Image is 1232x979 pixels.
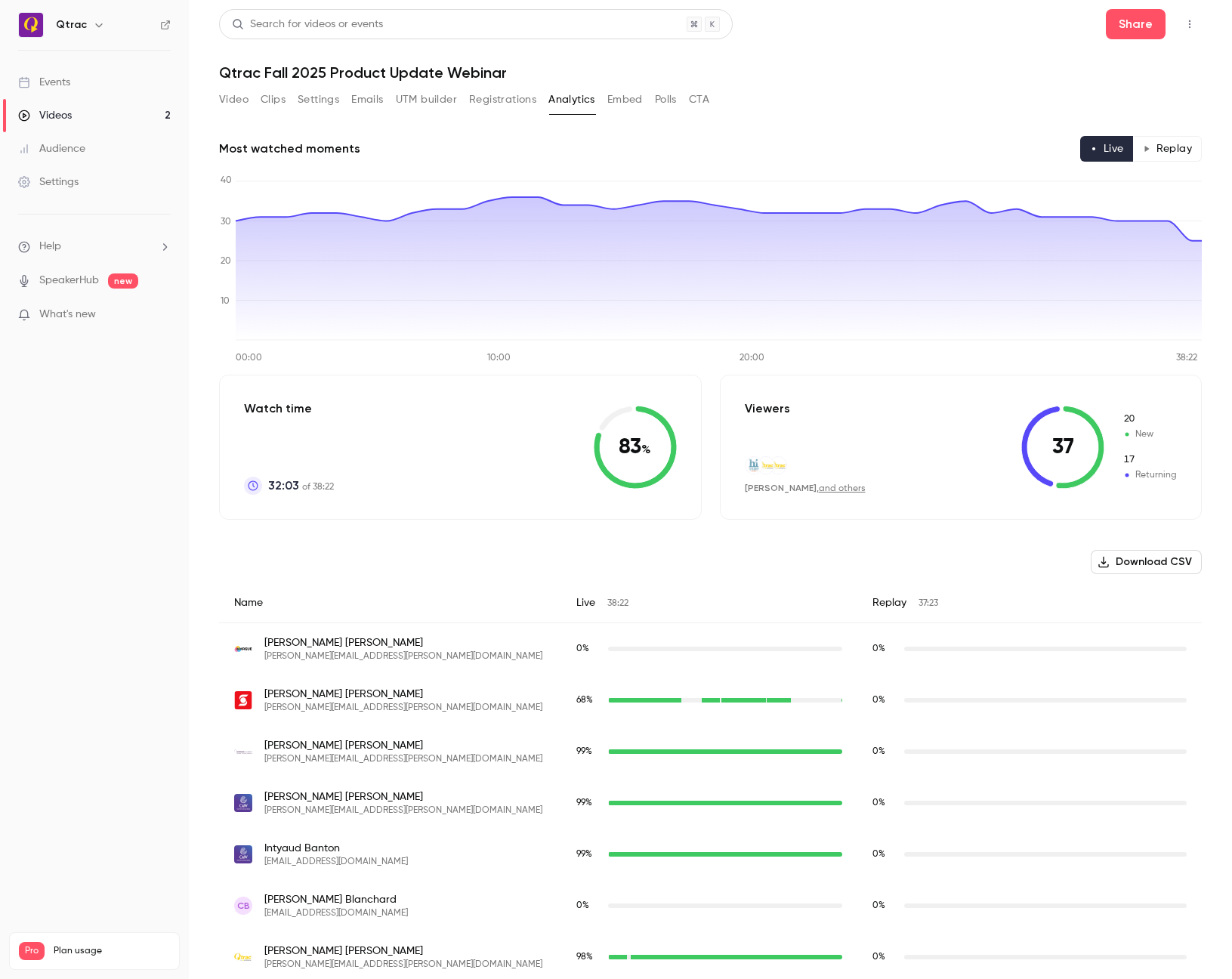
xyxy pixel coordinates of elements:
[221,257,231,266] tspan: 20
[745,482,866,495] div: ,
[28,66,46,85] img: Tim avatar
[576,745,601,758] span: Live watch time
[1080,136,1134,162] button: Live
[219,88,249,112] button: Video
[268,477,334,495] p: of 38:22
[234,845,252,863] img: cwc.com
[872,950,897,964] span: Replay watch time
[819,484,866,493] a: and others
[264,892,408,907] span: [PERSON_NAME] Blanchard
[872,901,885,910] span: 0 %
[576,747,592,756] span: 99 %
[576,848,601,861] span: Live watch time
[18,108,72,123] div: Videos
[18,75,70,90] div: Events
[857,583,1202,623] div: Replay
[1122,412,1177,426] span: New
[1122,468,1177,482] span: Returning
[219,726,1202,777] div: ricardo.alvarez@scchousingauthority.org
[264,635,542,650] span: [PERSON_NAME] [PERSON_NAME]
[261,88,286,112] button: Clips
[576,796,601,810] span: Live watch time
[872,693,897,707] span: Replay watch time
[607,88,643,112] button: Embed
[234,794,252,812] img: cwc.com
[1122,453,1177,467] span: Returning
[39,307,96,323] span: What's new
[576,850,592,859] span: 99 %
[237,899,250,913] span: CB
[264,687,542,702] span: [PERSON_NAME] [PERSON_NAME]
[108,273,138,289] span: new
[100,471,201,532] button: Messages
[234,691,252,709] img: scotiabank.com
[221,297,230,306] tspan: 10
[234,640,252,658] img: pslprint.co.uk
[50,68,95,84] div: Contrast
[1176,354,1197,363] tspan: 38:22
[607,599,628,608] span: 38:22
[18,141,85,156] div: Audience
[746,457,762,474] img: ochitide.com
[219,140,360,158] h2: Most watched moments
[69,398,233,428] button: Send us a message
[202,471,302,532] button: Help
[98,68,141,84] div: • 3h ago
[872,696,885,705] span: 0 %
[264,650,542,662] span: [PERSON_NAME][EMAIL_ADDRESS][PERSON_NAME][DOMAIN_NAME]
[268,477,299,495] span: 32:03
[576,953,593,962] span: 98 %
[745,483,817,493] span: [PERSON_NAME]
[18,174,79,190] div: Settings
[39,239,61,255] span: Help
[264,789,542,805] span: [PERSON_NAME] [PERSON_NAME]
[264,738,542,753] span: [PERSON_NAME] [PERSON_NAME]
[219,623,1202,675] div: darren.aldred@pslprint.co.uk
[1133,136,1202,162] button: Replay
[758,457,774,474] img: qtrac.com
[219,63,1202,82] h1: Qtrac Fall 2025 Product Update Webinar
[264,841,408,856] span: Intyaud Banton
[19,13,43,37] img: Qtrac
[239,509,264,520] span: Help
[234,948,252,966] img: qtrac.com
[19,942,45,960] span: Pro
[872,745,897,758] span: Replay watch time
[872,796,897,810] span: Replay watch time
[872,747,885,756] span: 0 %
[576,642,601,656] span: Live watch time
[396,88,457,112] button: UTM builder
[576,901,589,910] span: 0 %
[872,850,885,859] span: 0 %
[54,945,170,957] span: Plan usage
[298,88,339,112] button: Settings
[351,88,383,112] button: Emails
[15,66,33,85] img: Maxim avatar
[576,798,592,808] span: 99 %
[872,642,897,656] span: Replay watch time
[561,583,857,623] div: Live
[487,354,511,363] tspan: 10:00
[576,696,593,705] span: 68 %
[919,599,938,608] span: 37:23
[219,675,1202,726] div: james.alejandre@scotiabank.com
[153,308,171,322] iframe: Noticeable Trigger
[265,6,292,33] div: Close
[264,856,408,868] span: [EMAIL_ADDRESS][DOMAIN_NAME]
[244,400,334,418] p: Watch time
[576,644,589,653] span: 0 %
[872,644,885,653] span: 0 %
[18,239,171,255] li: help-dropdown-opener
[264,805,542,817] span: [PERSON_NAME][EMAIL_ADDRESS][PERSON_NAME][DOMAIN_NAME]
[232,17,383,32] div: Search for videos or events
[1091,550,1202,574] button: Download CSV
[576,899,601,913] span: Live watch time
[236,354,262,363] tspan: 00:00
[264,702,542,714] span: [PERSON_NAME][EMAIL_ADDRESS][PERSON_NAME][DOMAIN_NAME]
[35,509,66,520] span: Home
[221,176,232,185] tspan: 40
[740,354,764,363] tspan: 20:00
[1106,9,1166,39] button: Share
[234,743,252,761] img: scchousingauthority.org
[22,54,40,73] img: Salim avatar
